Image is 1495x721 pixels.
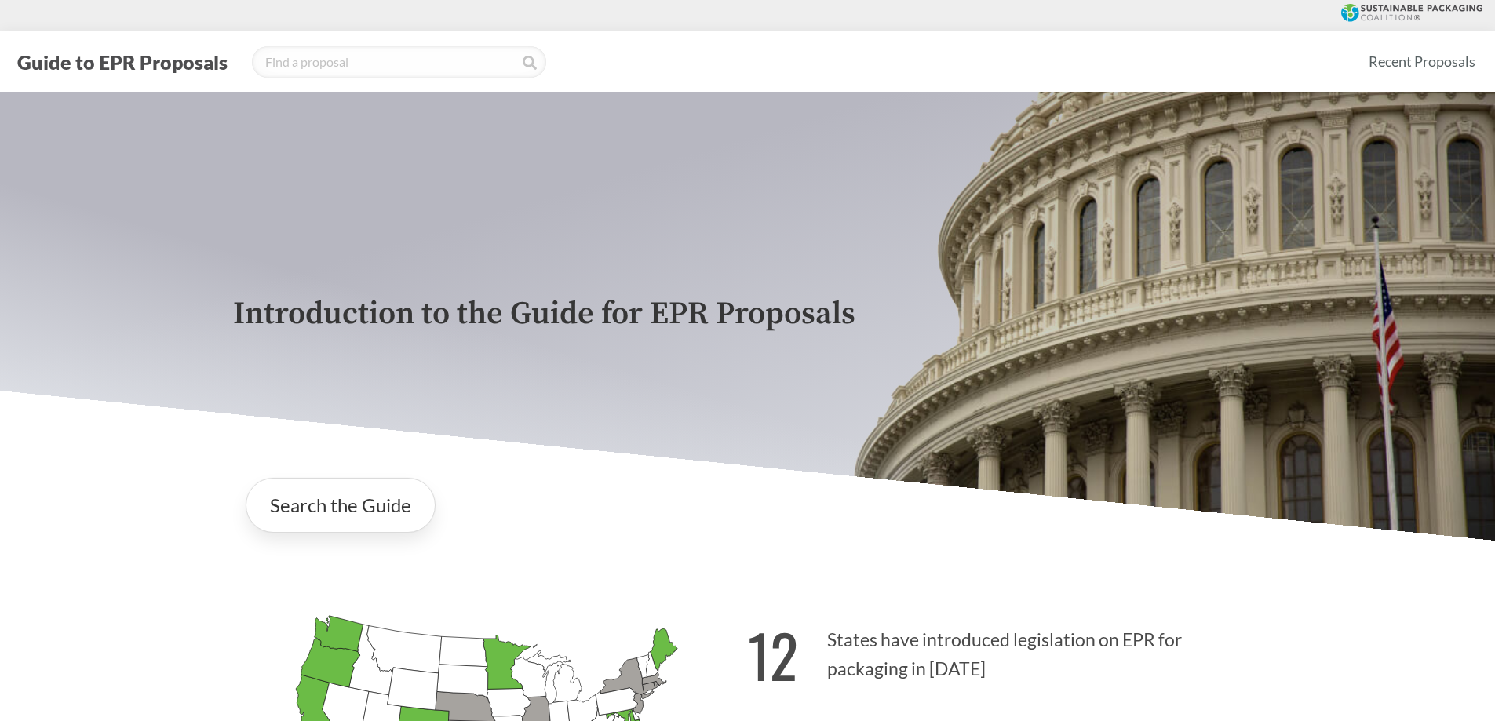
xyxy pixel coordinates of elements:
p: States have introduced legislation on EPR for packaging in [DATE] [748,602,1263,698]
p: Introduction to the Guide for EPR Proposals [233,297,1263,332]
button: Guide to EPR Proposals [13,49,232,75]
strong: 12 [748,611,798,698]
a: Recent Proposals [1362,44,1482,79]
input: Find a proposal [252,46,546,78]
a: Search the Guide [246,478,436,533]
